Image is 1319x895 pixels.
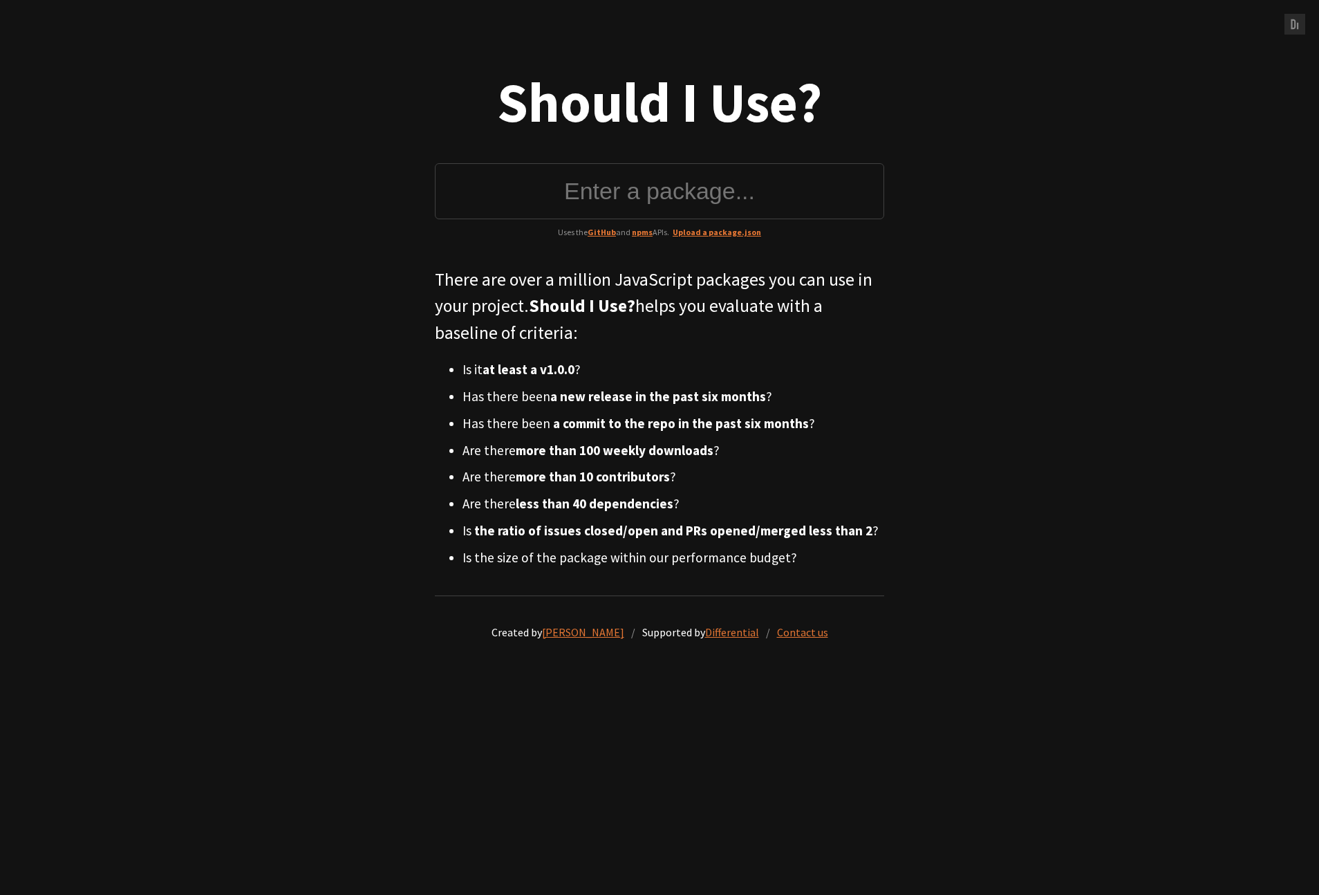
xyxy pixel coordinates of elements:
[529,295,635,317] strong: Should I Use?
[462,441,884,461] li: Are there ?
[516,468,670,485] strong: more than 10 contributors
[462,467,884,487] li: Are there ?
[474,522,872,539] strong: the ratio of issues closed/open and PRs opened/merged less than 2
[705,625,759,639] a: Differential
[462,494,884,514] li: Are there ?
[777,625,828,639] a: Contact us
[462,521,884,541] li: Is ?
[435,624,884,640] p: Created by Supported by
[673,227,761,237] a: Upload a package.json
[516,495,673,512] strong: less than 40 dependencies
[435,69,884,136] h1: Should I Use?
[542,625,624,639] a: [PERSON_NAME]
[462,414,884,434] li: Has there been ?
[462,548,884,568] li: Is the size of the package within our performance budget?
[558,227,669,237] span: Uses the and APIs.
[435,266,884,346] p: There are over a million JavaScript packages you can use in your project. helps you evaluate with...
[550,388,766,405] strong: a new release in the past six months
[588,227,616,237] a: GitHub
[462,360,884,380] li: Is it ?
[483,361,574,378] strong: at least a v1.0.0
[553,415,809,432] strong: a commit to the repo in the past six months
[631,625,635,639] span: /
[462,387,884,407] li: Has there been ?
[435,163,884,219] input: Enter a package...
[516,442,713,459] strong: more than 100 weekly downloads
[632,227,653,237] a: npms
[766,625,770,639] span: /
